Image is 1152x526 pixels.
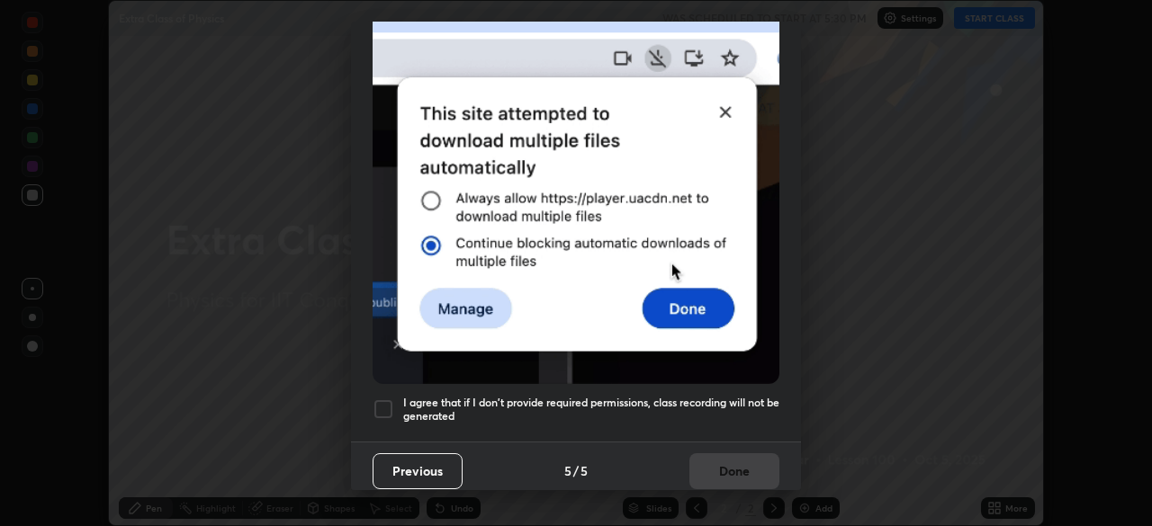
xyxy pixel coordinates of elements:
[403,396,779,423] h5: I agree that if I don't provide required permissions, class recording will not be generated
[373,453,463,489] button: Previous
[580,461,588,480] h4: 5
[564,461,571,480] h4: 5
[573,461,579,480] h4: /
